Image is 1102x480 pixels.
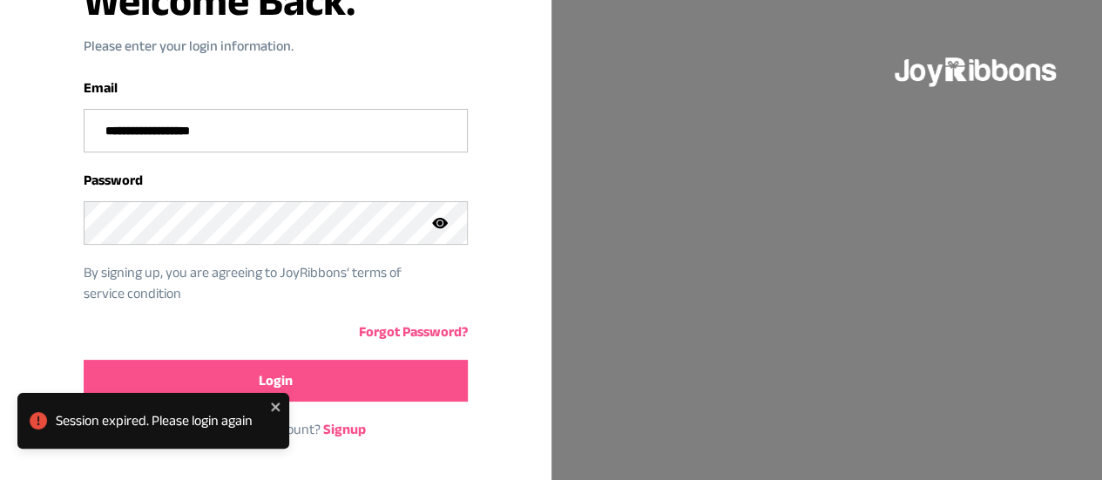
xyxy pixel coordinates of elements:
a: Forgot Password? [359,324,468,339]
span: Login [259,370,293,391]
img: joyribbons [893,42,1060,98]
button: close [270,400,282,414]
p: Please enter your login information. [84,36,468,57]
label: Email [84,80,118,95]
p: By signing up, you are agreeing to JoyRibbons‘ terms of service condition [84,262,442,304]
label: Password [84,172,143,187]
div: Session expired. Please login again [56,410,265,431]
button: Login [84,360,468,402]
a: Signup [323,422,366,436]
